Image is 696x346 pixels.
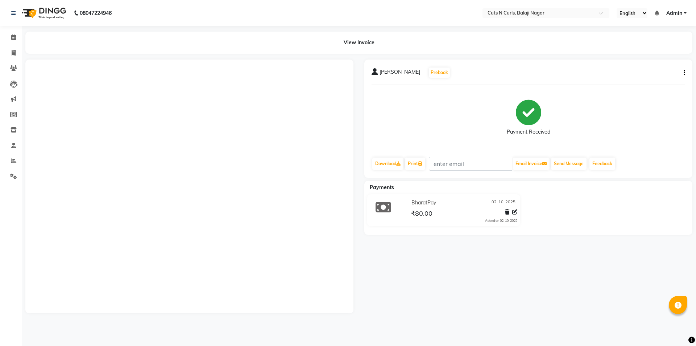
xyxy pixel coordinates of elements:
[405,158,425,170] a: Print
[492,199,515,207] span: 02-10-2025
[666,9,682,17] span: Admin
[589,158,615,170] a: Feedback
[411,209,432,219] span: ₹80.00
[80,3,112,23] b: 08047224946
[507,128,550,136] div: Payment Received
[429,157,512,171] input: enter email
[485,218,517,223] div: Added on 02-10-2025
[666,317,689,339] iframe: chat widget
[372,158,403,170] a: Download
[429,68,450,78] button: Prebook
[370,184,394,191] span: Payments
[25,32,692,54] div: View Invoice
[411,199,436,207] span: BharatPay
[551,158,587,170] button: Send Message
[18,3,68,23] img: logo
[513,158,550,170] button: Email Invoice
[380,68,420,78] span: [PERSON_NAME]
